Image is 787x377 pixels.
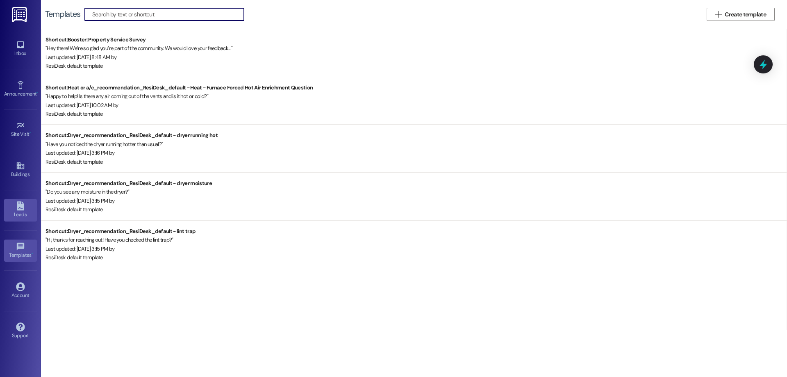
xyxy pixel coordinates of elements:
span: • [30,130,31,136]
a: Support [4,320,37,342]
a: Account [4,280,37,302]
img: ResiDesk Logo [12,7,29,22]
button: Create template [707,8,775,21]
div: Shortcut: Dryer_recommendation_ResiDesk_default - dryer running hot [45,131,787,139]
div: " Happy to help! Is there any air coming out of the vents and is it hot or cold? " [45,92,787,101]
span: • [32,251,33,257]
div: " Do you see any moisture in the dryer? " [45,187,787,196]
div: " Hey there! We’re so glad you’re part of the community. We would love your feedback... " [45,44,787,53]
a: Site Visit • [4,119,37,141]
span: ResiDesk default template [45,206,103,213]
div: Templates [45,10,80,18]
div: Shortcut: Dryer_recommendation_ResiDesk_default - dryer moisture [45,179,787,187]
span: ResiDesk default template [45,110,103,117]
span: ResiDesk default template [45,158,103,165]
a: Inbox [4,38,37,60]
div: Last updated: [DATE] 8:48 AM by [45,53,787,62]
div: Last updated: [DATE] 10:02 AM by [45,101,787,110]
input: Search by text or shortcut [92,9,244,20]
span: • [36,90,38,96]
div: Last updated: [DATE] 3:16 PM by [45,149,787,157]
div: Shortcut: Booster: Property Service Survey [45,35,787,44]
span: ResiDesk default template [45,254,103,261]
div: Shortcut: Dryer_recommendation_ResiDesk_default - lint trap [45,227,787,235]
i:  [715,11,721,18]
a: Buildings [4,159,37,181]
div: " Hi, thanks for reaching out! Have you checked the lint trap? " [45,235,787,244]
div: Shortcut: Heat or a/c_recommendation_ResiDesk_default - Heat - Furnace Forced Hot Air Enrichment ... [45,83,787,92]
span: ResiDesk default template [45,62,103,69]
div: Last updated: [DATE] 3:15 PM by [45,196,787,205]
div: " Have you noticed the dryer running hotter than usual? " [45,140,787,149]
a: Leads [4,199,37,221]
a: Templates • [4,240,37,262]
div: Last updated: [DATE] 3:15 PM by [45,244,787,253]
span: Create template [725,10,766,19]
